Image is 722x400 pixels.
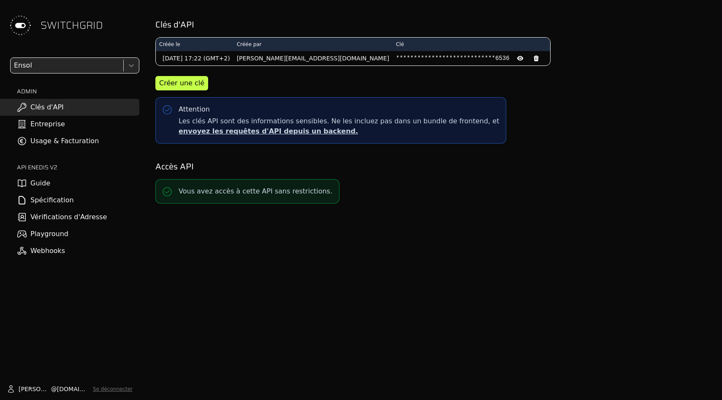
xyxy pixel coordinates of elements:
img: Switchgrid Logo [7,12,34,39]
h2: ADMIN [17,87,139,95]
div: Créer une clé [159,78,204,88]
th: Créée le [156,38,233,51]
td: [PERSON_NAME][EMAIL_ADDRESS][DOMAIN_NAME] [233,51,393,65]
span: [PERSON_NAME] [19,385,51,393]
span: SWITCHGRID [41,19,103,32]
th: Créée par [233,38,393,51]
p: envoyez les requêtes d'API depuis un backend. [179,126,499,136]
button: Se déconnecter [93,386,133,392]
button: Créer une clé [155,76,208,90]
h2: API ENEDIS v2 [17,163,139,171]
h2: Accès API [155,161,710,172]
td: [DATE] 17:22 (GMT+2) [156,51,233,65]
p: Vous avez accès à cette API sans restrictions. [179,186,332,196]
th: Clé [393,38,550,51]
span: [DOMAIN_NAME] [57,385,90,393]
span: @ [51,385,57,393]
div: Attention [179,104,210,114]
span: Les clés API sont des informations sensibles. Ne les incluez pas dans un bundle de frontend, et [179,116,499,136]
h2: Clés d'API [155,19,710,30]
